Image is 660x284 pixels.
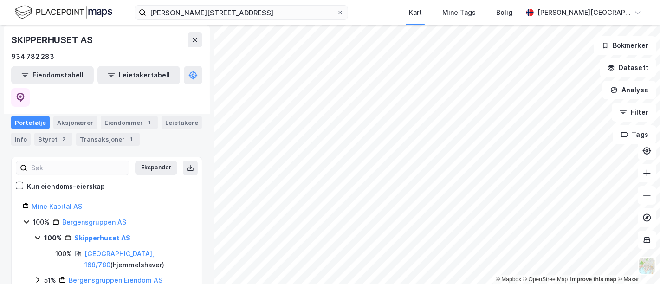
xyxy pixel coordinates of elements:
div: SKIPPERHUSET AS [11,32,95,47]
a: Mapbox [496,276,521,283]
button: Datasett [600,58,656,77]
div: ( hjemmelshaver ) [84,248,191,271]
div: 2 [59,135,69,144]
iframe: Chat Widget [614,239,660,284]
button: Ekspander [135,161,177,175]
div: 1 [145,118,154,127]
button: Leietakertabell [97,66,180,84]
button: Filter [612,103,656,122]
a: Skipperhuset AS [74,234,130,242]
input: Søk [27,161,129,175]
div: Bolig [496,7,512,18]
a: Bergensgruppen Eiendom AS [69,276,162,284]
button: Bokmerker [594,36,656,55]
div: Portefølje [11,116,50,129]
button: Analyse [602,81,656,99]
div: Kun eiendoms-eierskap [27,181,105,192]
a: Improve this map [570,276,616,283]
div: 100% [55,248,72,259]
a: Mine Kapital AS [32,202,82,210]
div: Eiendommer [101,116,158,129]
a: Bergensgruppen AS [62,218,126,226]
div: Transaksjoner [76,133,140,146]
img: logo.f888ab2527a4732fd821a326f86c7f29.svg [15,4,112,20]
a: OpenStreetMap [523,276,568,283]
div: Leietakere [162,116,202,129]
div: Aksjonærer [53,116,97,129]
div: Kart [409,7,422,18]
input: Søk på adresse, matrikkel, gårdeiere, leietakere eller personer [146,6,336,19]
div: 934 782 283 [11,51,54,62]
a: [GEOGRAPHIC_DATA], 168/780 [84,250,154,269]
div: 1 [127,135,136,144]
div: Styret [34,133,72,146]
div: [PERSON_NAME][GEOGRAPHIC_DATA] [537,7,630,18]
div: 100% [44,232,62,244]
div: Mine Tags [442,7,476,18]
div: Info [11,133,31,146]
button: Eiendomstabell [11,66,94,84]
button: Tags [613,125,656,144]
div: 100% [33,217,50,228]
